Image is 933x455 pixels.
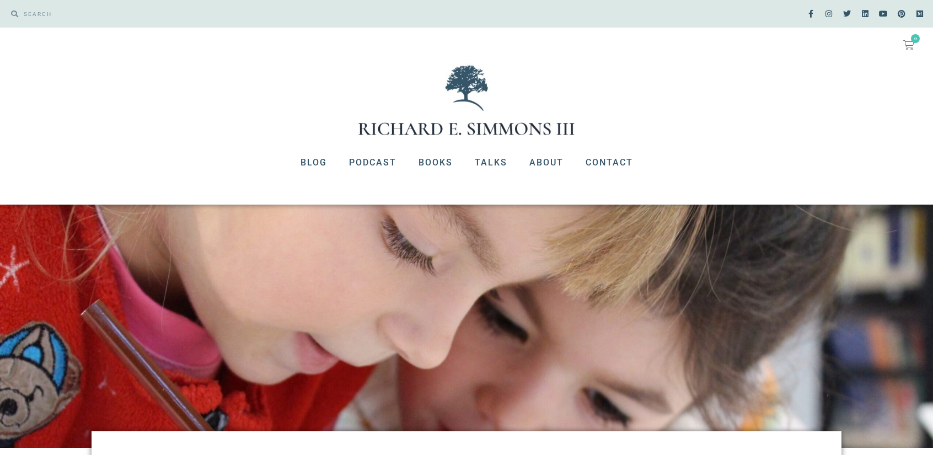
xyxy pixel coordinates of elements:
[911,34,920,43] span: 0
[518,148,575,177] a: About
[18,6,461,22] input: SEARCH
[289,148,338,177] a: Blog
[464,148,518,177] a: Talks
[890,33,927,57] a: 0
[407,148,464,177] a: Books
[338,148,407,177] a: Podcast
[575,148,644,177] a: Contact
